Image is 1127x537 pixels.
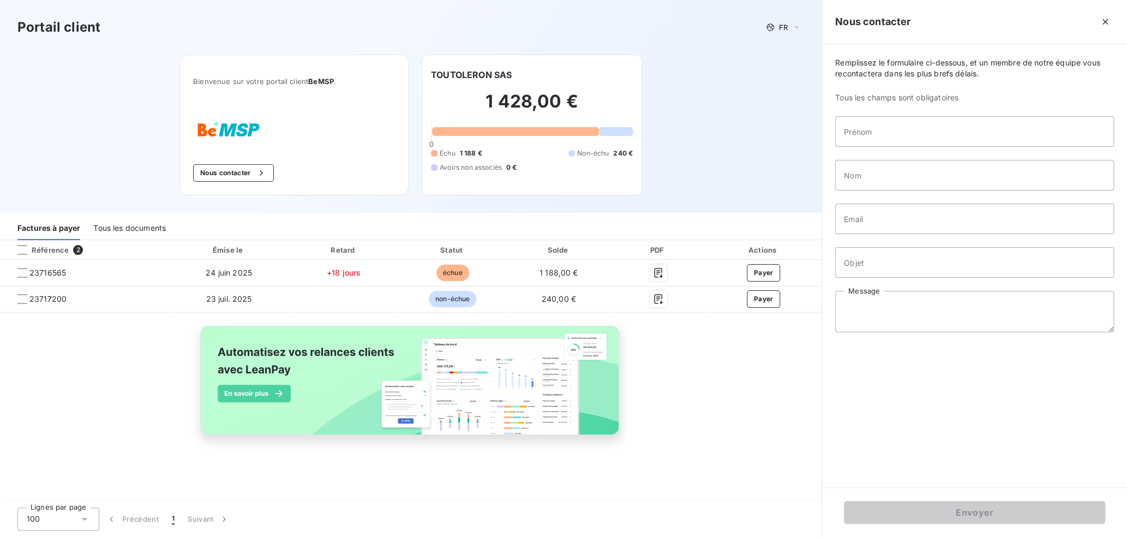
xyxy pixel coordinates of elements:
span: +18 jours [327,268,361,277]
span: Échu [440,148,455,158]
span: 100 [27,514,40,524]
button: Payer [747,290,781,308]
div: Factures à payer [17,217,80,240]
img: banner [190,319,631,454]
div: Émise le [171,244,287,255]
span: 240 € [613,148,633,158]
span: 2 [73,245,83,255]
span: Remplissez le formulaire ci-dessous, et un membre de notre équipe vous recontactera dans les plus... [835,57,1114,79]
span: 23716565 [29,267,66,278]
span: 1 188,00 € [539,268,578,277]
input: placeholder [835,204,1114,234]
span: Bienvenue sur votre portail client . [193,77,395,86]
button: 1 [165,508,181,530]
h5: Nous contacter [835,14,910,29]
span: Non-échu [577,148,609,158]
span: 0 [429,140,434,148]
span: 23 juil. 2025 [206,294,252,303]
span: BeMSP [308,77,334,86]
button: Envoyer [844,501,1105,524]
div: PDF [613,244,703,255]
span: 23717200 [29,294,67,305]
button: Précédent [99,508,165,530]
h3: Portail client [17,17,100,37]
div: Statut [401,244,504,255]
div: Tous les documents [93,217,166,240]
span: Tous les champs sont obligatoires [835,92,1114,103]
button: Payer [747,264,781,282]
h6: TOUTOLERON SAS [431,68,512,81]
input: placeholder [835,160,1114,190]
button: Suivant [181,508,236,530]
input: placeholder [835,116,1114,147]
span: Avoirs non associés [440,163,502,172]
span: 0 € [506,163,517,172]
div: Retard [291,244,397,255]
div: Solde [508,244,609,255]
div: Référence [9,245,69,255]
span: 240,00 € [542,294,576,303]
div: Actions [708,244,819,255]
span: non-échue [429,291,476,307]
input: placeholder [835,247,1114,278]
span: échue [436,265,469,281]
img: Company logo [193,112,263,147]
button: Nous contacter [193,164,274,182]
h2: 1 428,00 € [431,91,633,123]
span: 1 [172,514,175,524]
span: 24 juin 2025 [206,268,252,277]
span: 1 188 € [460,148,482,158]
span: FR [779,23,788,32]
